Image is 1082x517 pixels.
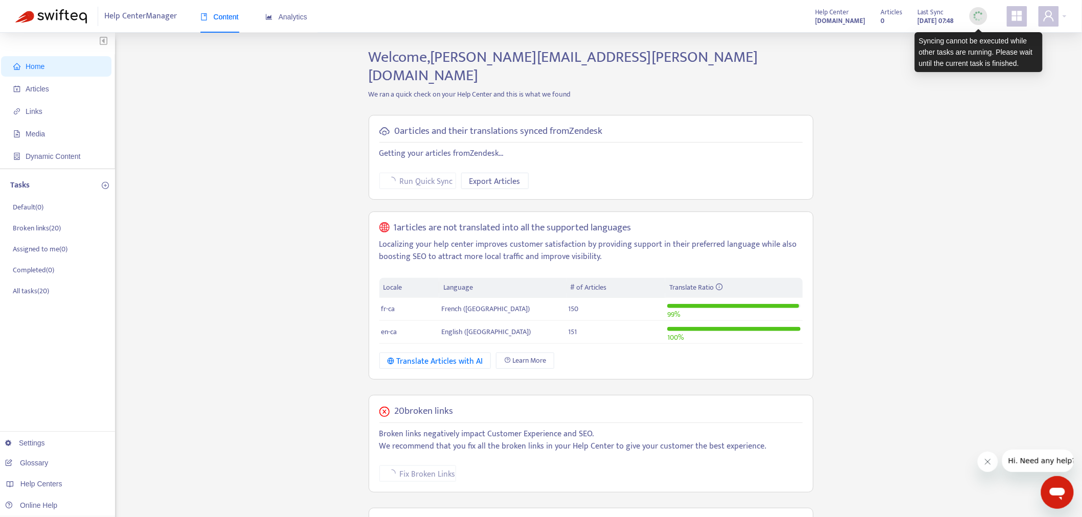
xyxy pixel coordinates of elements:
span: 99 % [667,309,680,320]
span: account-book [13,85,20,92]
span: Last Sync [918,7,944,18]
span: Learn More [512,355,546,366]
span: 150 [569,303,579,315]
span: Links [26,107,42,115]
span: Run Quick Sync [400,175,453,188]
p: Getting your articles from Zendesk ... [379,148,803,160]
p: Broken links ( 20 ) [13,223,61,233]
span: Dynamic Content [26,152,80,160]
span: loading [388,469,396,478]
p: Assigned to me ( 0 ) [13,244,67,254]
img: Swifteq [15,9,87,24]
h5: 1 articles are not translated into all the supported languages [393,222,631,234]
p: Localizing your help center improves customer satisfaction by providing support in their preferre... [379,239,803,263]
span: home [13,63,20,70]
span: cloud-sync [379,126,390,136]
span: fr-ca [381,303,395,315]
span: global [379,222,390,234]
span: book [200,13,208,20]
button: Translate Articles with AI [379,353,491,369]
iframe: Close message [978,452,998,472]
span: user [1043,10,1055,22]
span: Help Centers [20,480,62,488]
a: [DOMAIN_NAME] [816,15,866,27]
span: close-circle [379,407,390,417]
span: English ([GEOGRAPHIC_DATA]) [441,326,531,338]
th: # of Articles [567,278,665,298]
span: plus-circle [102,182,109,189]
a: Settings [5,439,45,447]
iframe: Button to launch messaging window [1041,476,1074,509]
span: Help Center [816,7,849,18]
span: container [13,153,20,160]
a: Glossary [5,459,48,467]
span: 100 % [667,332,684,343]
th: Locale [379,278,440,298]
span: loading [388,177,396,185]
span: Fix Broken Links [400,468,456,481]
p: Default ( 0 ) [13,202,43,213]
div: Translate Articles with AI [388,355,483,368]
p: We ran a quick check on your Help Center and this is what we found [361,89,821,100]
span: Help Center Manager [105,7,177,26]
div: Translate Ratio [669,282,798,293]
span: Content [200,13,239,21]
th: Language [439,278,566,298]
p: Completed ( 0 ) [13,265,54,275]
span: file-image [13,130,20,137]
span: 151 [569,326,577,338]
h5: 0 articles and their translations synced from Zendesk [395,126,603,137]
span: Hi. Need any help? [6,7,74,15]
h5: 20 broken links [395,406,454,417]
span: Media [26,130,45,138]
a: Learn More [496,353,554,369]
span: link [13,108,20,115]
button: Export Articles [461,173,529,189]
img: sync_loading.0b5143dde30e3a21642e.gif [972,10,985,22]
p: Tasks [10,179,30,192]
div: Syncing cannot be executed while other tasks are running. Please wait until the current task is f... [915,32,1043,72]
span: Home [26,62,44,70]
span: Articles [881,7,903,18]
span: Articles [26,85,49,93]
p: Broken links negatively impact Customer Experience and SEO. We recommend that you fix all the bro... [379,428,803,453]
span: appstore [1011,10,1023,22]
span: Analytics [265,13,307,21]
span: en-ca [381,326,397,338]
p: All tasks ( 20 ) [13,286,49,296]
iframe: Message from company [1002,450,1074,472]
strong: 0 [881,15,885,27]
span: Export Articles [469,175,521,188]
span: Welcome, [PERSON_NAME][EMAIL_ADDRESS][PERSON_NAME][DOMAIN_NAME] [369,44,758,88]
button: Fix Broken Links [379,465,456,482]
span: French ([GEOGRAPHIC_DATA]) [441,303,530,315]
span: area-chart [265,13,273,20]
strong: [DATE] 07:48 [918,15,954,27]
button: Run Quick Sync [379,173,456,189]
a: Online Help [5,501,57,509]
